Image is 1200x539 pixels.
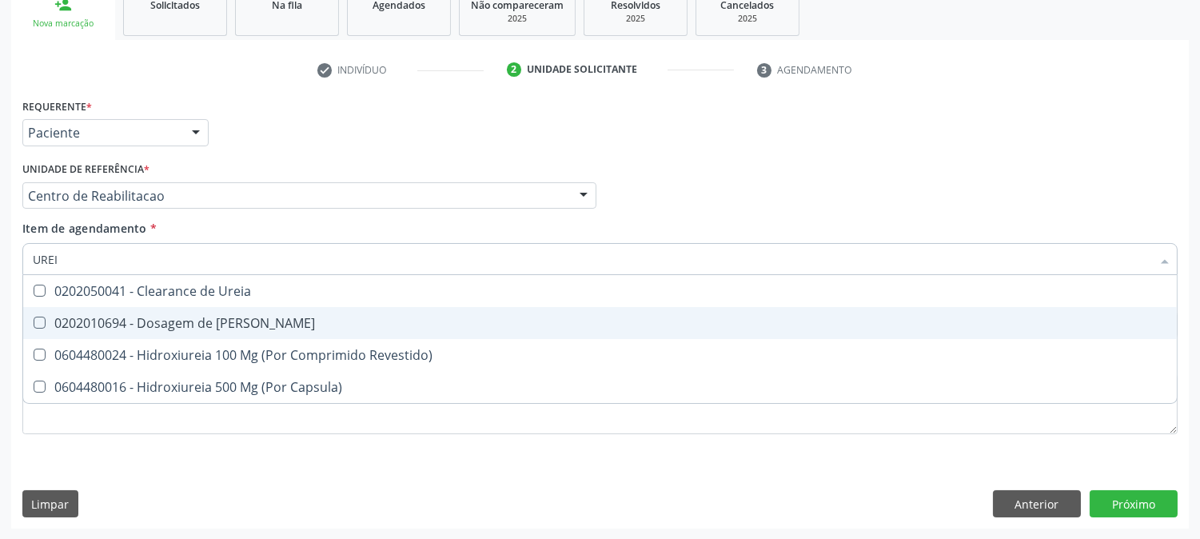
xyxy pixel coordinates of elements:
[33,285,1167,297] div: 0202050041 - Clearance de Ureia
[22,221,147,236] span: Item de agendamento
[993,490,1081,517] button: Anterior
[596,13,676,25] div: 2025
[1090,490,1178,517] button: Próximo
[22,158,150,182] label: Unidade de referência
[22,94,92,119] label: Requerente
[507,62,521,77] div: 2
[33,349,1167,361] div: 0604480024 - Hidroxiureia 100 Mg (Por Comprimido Revestido)
[33,381,1167,393] div: 0604480016 - Hidroxiureia 500 Mg (Por Capsula)
[22,18,104,30] div: Nova marcação
[471,13,564,25] div: 2025
[527,62,637,77] div: Unidade solicitante
[33,243,1151,275] input: Buscar por procedimentos
[708,13,787,25] div: 2025
[28,188,564,204] span: Centro de Reabilitacao
[33,317,1167,329] div: 0202010694 - Dosagem de [PERSON_NAME]
[28,125,176,141] span: Paciente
